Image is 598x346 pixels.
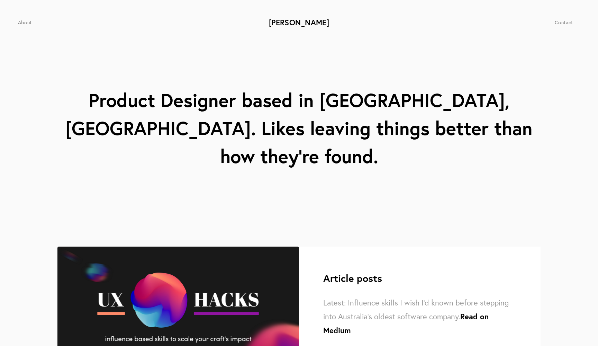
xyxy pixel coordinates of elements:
strong: Product Designer based in [GEOGRAPHIC_DATA], [GEOGRAPHIC_DATA]. Likes leaving things better than ... [65,88,538,168]
a: About [18,19,32,26]
a: Contact [555,19,573,26]
p: Article posts [323,272,382,285]
a: [PERSON_NAME] [269,17,329,27]
p: Latest: Influence skills I wish I’d known before stepping into Australia’s oldest software company. [323,296,517,338]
